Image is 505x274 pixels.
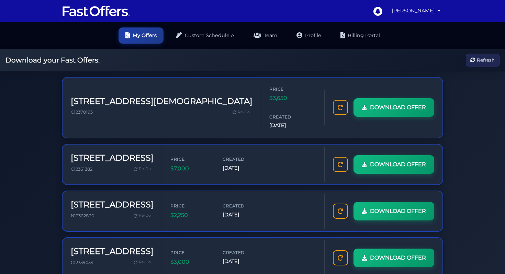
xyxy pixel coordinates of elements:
span: DOWNLOAD OFFER [370,253,426,262]
span: $3,650 [269,94,311,103]
a: DOWNLOAD OFFER [353,155,434,174]
h3: [STREET_ADDRESS] [71,247,154,256]
span: $7,000 [170,164,212,173]
span: Refresh [477,56,495,64]
button: Refresh [466,54,500,67]
span: Price [170,156,212,162]
span: DOWNLOAD OFFER [370,207,426,216]
span: Price [269,86,311,92]
span: DOWNLOAD OFFER [370,103,426,112]
span: [DATE] [269,122,311,129]
a: My Offers [119,27,164,44]
a: Re-Do [131,258,154,267]
span: N12362860 [71,213,94,218]
h2: Download your Fast Offers: [5,56,100,64]
a: Custom Schedule A [169,27,241,44]
span: $3,000 [170,258,212,266]
a: Billing Portal [334,27,387,44]
span: Price [170,203,212,209]
span: [DATE] [223,258,264,265]
span: C12370193 [71,110,93,115]
span: Created [223,249,264,256]
span: Re-Do [139,213,151,219]
span: Price [170,249,212,256]
a: Re-Do [230,108,252,117]
a: DOWNLOAD OFFER [353,98,434,117]
a: Team [247,27,284,44]
h3: [STREET_ADDRESS][DEMOGRAPHIC_DATA] [71,96,252,106]
span: [DATE] [223,211,264,219]
span: Re-Do [238,109,250,115]
a: Profile [290,27,328,44]
span: Created [223,156,264,162]
span: [DATE] [223,164,264,172]
h3: [STREET_ADDRESS] [71,153,154,163]
span: C12361382 [71,167,92,172]
a: Re-Do [131,164,154,173]
a: [PERSON_NAME] [389,4,443,18]
span: Re-Do [139,259,151,265]
span: Created [269,114,311,120]
span: Re-Do [139,166,151,172]
a: Re-Do [131,211,154,220]
span: $2,250 [170,211,212,220]
a: DOWNLOAD OFFER [353,249,434,267]
span: DOWNLOAD OFFER [370,160,426,169]
a: DOWNLOAD OFFER [353,202,434,220]
span: Created [223,203,264,209]
span: C12339034 [71,260,93,265]
h3: [STREET_ADDRESS] [71,200,154,210]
